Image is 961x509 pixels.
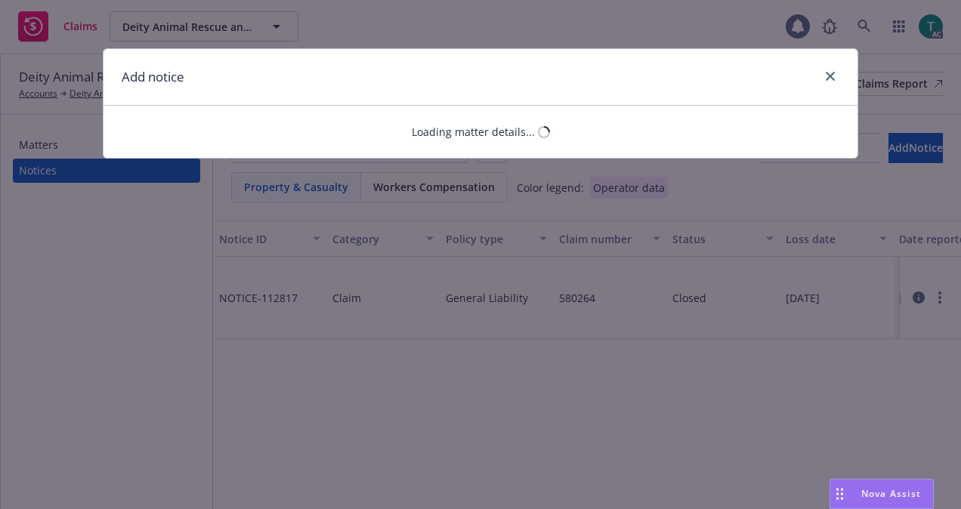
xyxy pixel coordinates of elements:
a: close [821,67,839,85]
div: Loading matter details... [412,124,535,140]
h1: Add notice [122,67,184,87]
button: Nova Assist [830,479,934,509]
div: Drag to move [830,480,849,508]
span: Nova Assist [861,487,921,500]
